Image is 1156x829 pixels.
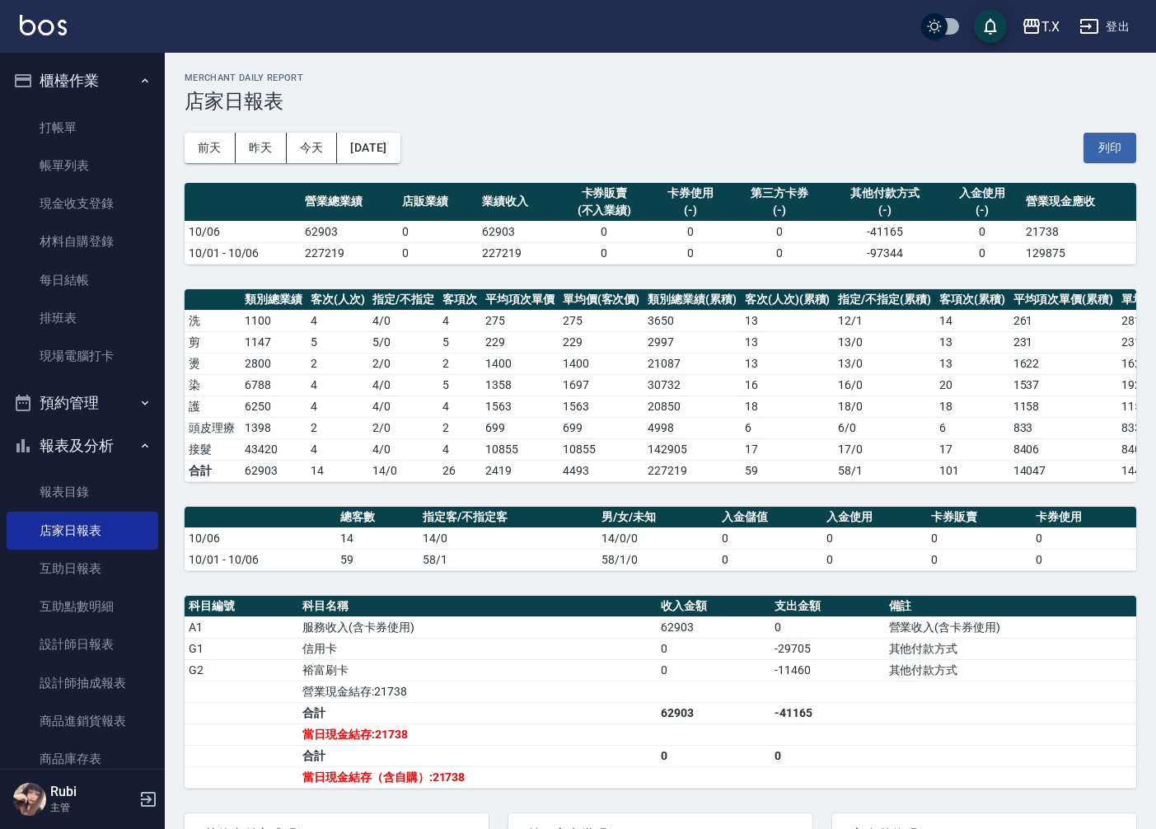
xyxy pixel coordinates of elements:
[657,616,770,638] td: 62903
[597,549,718,570] td: 58/1/0
[834,460,935,481] td: 58/1
[927,507,1032,528] th: 卡券販賣
[650,242,730,264] td: 0
[481,289,559,311] th: 平均項次單價
[185,659,298,681] td: G2
[741,331,835,353] td: 13
[885,616,1136,638] td: 營業收入(含卡券使用)
[478,242,558,264] td: 227219
[741,460,835,481] td: 59
[1009,331,1118,353] td: 231
[718,549,822,570] td: 0
[398,242,478,264] td: 0
[241,353,307,374] td: 2800
[185,596,1136,789] table: a dense table
[298,616,657,638] td: 服務收入(含卡券使用)
[298,745,657,766] td: 合計
[336,527,419,549] td: 14
[644,438,741,460] td: 142905
[7,550,158,588] a: 互助日報表
[657,659,770,681] td: 0
[185,90,1136,113] h3: 店家日報表
[236,133,287,163] button: 昨天
[185,133,236,163] button: 前天
[834,353,935,374] td: 13 / 0
[1009,289,1118,311] th: 平均項次單價(累積)
[946,185,1018,202] div: 入金使用
[481,438,559,460] td: 10855
[438,460,481,481] td: 26
[185,221,301,242] td: 10/06
[935,289,1009,311] th: 客項次(累積)
[559,396,644,417] td: 1563
[1022,242,1136,264] td: 129875
[478,221,558,242] td: 62903
[398,183,478,222] th: 店販業績
[438,438,481,460] td: 4
[185,183,1136,265] table: a dense table
[735,185,824,202] div: 第三方卡券
[7,740,158,778] a: 商品庫存表
[644,353,741,374] td: 21087
[559,374,644,396] td: 1697
[935,417,1009,438] td: 6
[241,331,307,353] td: 1147
[644,289,741,311] th: 類別總業績(累積)
[885,659,1136,681] td: 其他付款方式
[942,221,1022,242] td: 0
[307,289,369,311] th: 客次(人次)
[241,460,307,481] td: 62903
[559,289,644,311] th: 單均價(客次價)
[559,417,644,438] td: 699
[478,183,558,222] th: 業績收入
[7,625,158,663] a: 設計師日報表
[731,221,828,242] td: 0
[834,417,935,438] td: 6 / 0
[298,702,657,724] td: 合計
[307,353,369,374] td: 2
[307,460,369,481] td: 14
[368,374,438,396] td: 4 / 0
[644,331,741,353] td: 2997
[20,15,67,35] img: Logo
[481,310,559,331] td: 275
[1022,183,1136,222] th: 營業現金應收
[298,596,657,617] th: 科目名稱
[828,221,943,242] td: -41165
[822,527,927,549] td: 0
[185,527,336,549] td: 10/06
[559,460,644,481] td: 4493
[185,507,1136,571] table: a dense table
[50,784,134,800] h5: Rubi
[718,527,822,549] td: 0
[7,261,158,299] a: 每日結帳
[185,242,301,264] td: 10/01 - 10/06
[1009,438,1118,460] td: 8406
[7,337,158,375] a: 現場電腦打卡
[298,766,657,788] td: 當日現金結存（含自購）:21738
[368,289,438,311] th: 指定/不指定
[832,185,938,202] div: 其他付款方式
[741,353,835,374] td: 13
[337,133,400,163] button: [DATE]
[185,396,241,417] td: 護
[1032,507,1136,528] th: 卡券使用
[398,221,478,242] td: 0
[946,202,1018,219] div: (-)
[438,310,481,331] td: 4
[1009,417,1118,438] td: 833
[1015,10,1066,44] button: T.X
[718,507,822,528] th: 入金儲值
[1022,221,1136,242] td: 21738
[1009,460,1118,481] td: 14047
[185,73,1136,83] h2: Merchant Daily Report
[654,185,726,202] div: 卡券使用
[770,616,884,638] td: 0
[241,417,307,438] td: 1398
[935,374,1009,396] td: 20
[185,549,336,570] td: 10/01 - 10/06
[419,507,597,528] th: 指定客/不指定客
[7,702,158,740] a: 商品進銷貨報表
[654,202,726,219] div: (-)
[481,331,559,353] td: 229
